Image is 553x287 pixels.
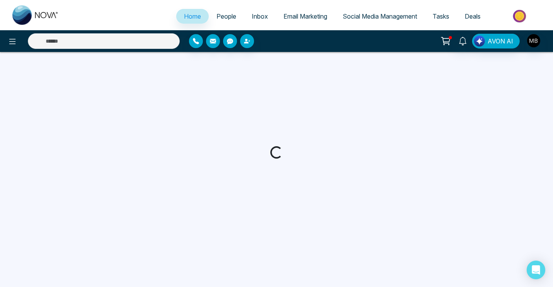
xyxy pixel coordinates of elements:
img: User Avatar [527,34,540,47]
a: Tasks [425,9,457,24]
span: People [216,12,236,20]
a: Home [176,9,209,24]
a: Email Marketing [276,9,335,24]
span: Home [184,12,201,20]
a: Social Media Management [335,9,425,24]
span: Inbox [252,12,268,20]
span: AVON AI [488,36,513,46]
a: People [209,9,244,24]
img: Market-place.gif [492,7,548,25]
div: Open Intercom Messenger [527,261,545,279]
span: Tasks [433,12,449,20]
span: Email Marketing [283,12,327,20]
span: Social Media Management [343,12,417,20]
span: Deals [465,12,481,20]
a: Inbox [244,9,276,24]
a: Deals [457,9,488,24]
img: Lead Flow [474,36,485,47]
button: AVON AI [472,34,520,48]
img: Nova CRM Logo [12,5,59,25]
